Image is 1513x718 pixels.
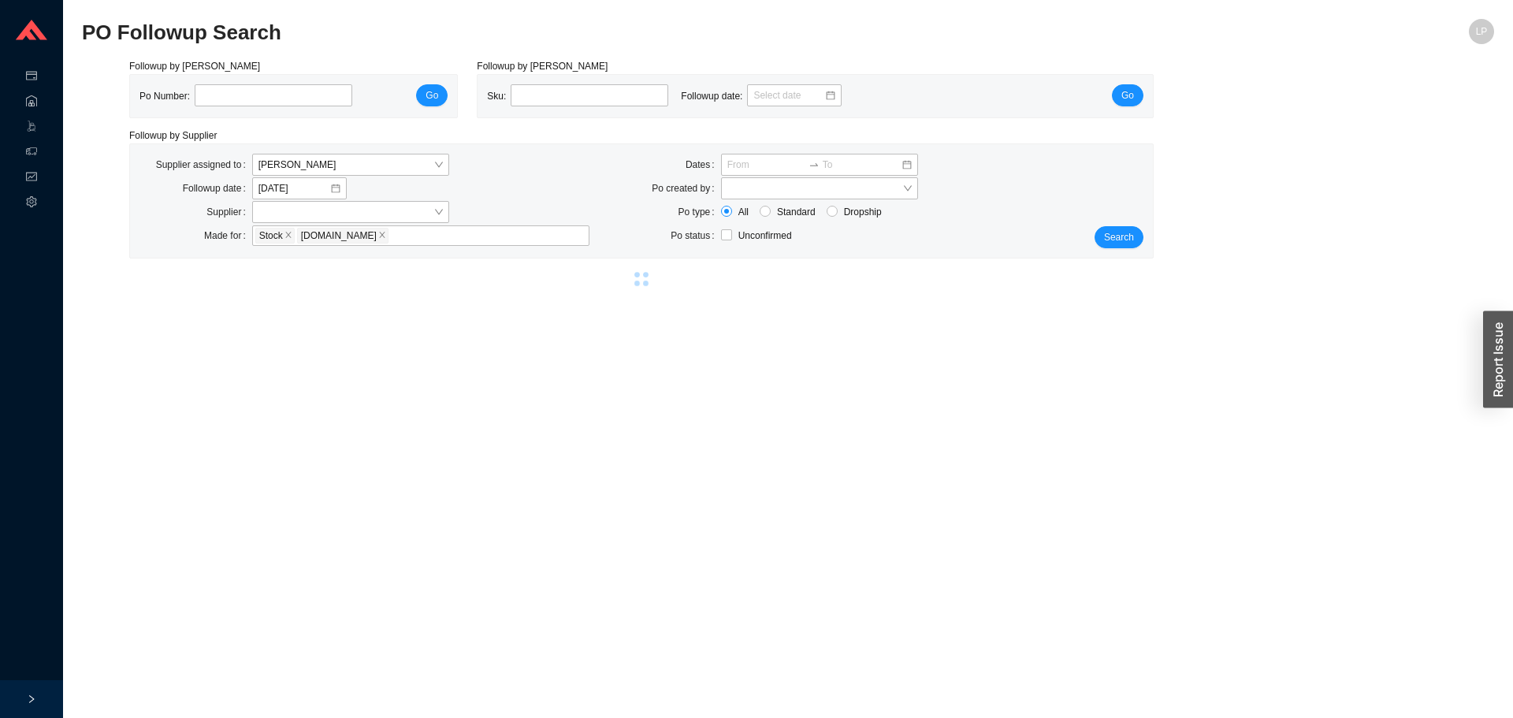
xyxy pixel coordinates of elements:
span: fund [26,166,37,191]
span: Stock [259,229,283,243]
span: [DOMAIN_NAME] [301,229,377,243]
span: Layla Pincus [258,154,443,175]
button: Search [1095,226,1143,248]
span: right [27,694,36,704]
label: Supplier assigned to [156,154,252,176]
span: Stock [255,228,295,244]
span: to [809,159,820,170]
button: Go [416,84,448,106]
h2: PO Followup Search [82,19,1141,47]
span: close [378,231,386,240]
div: Sku: Followup date: [487,84,854,108]
span: Search [1104,229,1134,245]
button: Go [1112,84,1143,106]
span: Go [426,87,438,103]
label: Po status: [671,225,720,247]
span: swap-right [809,159,820,170]
span: Unconfirmed [738,230,792,241]
span: Followup by [PERSON_NAME] [477,61,608,72]
span: QualityBath.com [297,228,388,244]
span: setting [26,191,37,216]
span: Followup by Supplier [129,130,217,141]
span: All [732,204,755,220]
label: Made for: [204,225,252,247]
span: LP [1476,19,1488,44]
span: Standard [771,204,822,220]
span: Go [1121,87,1134,103]
label: Followup date: [183,177,252,199]
span: credit-card [26,65,37,90]
input: 8/29/2025 [258,180,329,196]
span: Dropship [838,204,888,220]
label: Supplier: [206,201,251,223]
input: To [823,157,901,173]
label: Po type: [678,201,721,223]
label: Po created by: [652,177,720,199]
input: From [727,157,805,173]
input: Select date [753,87,824,103]
span: Followup by [PERSON_NAME] [129,61,260,72]
span: close [284,231,292,240]
div: Po Number: [139,84,365,108]
label: Dates: [686,154,721,176]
